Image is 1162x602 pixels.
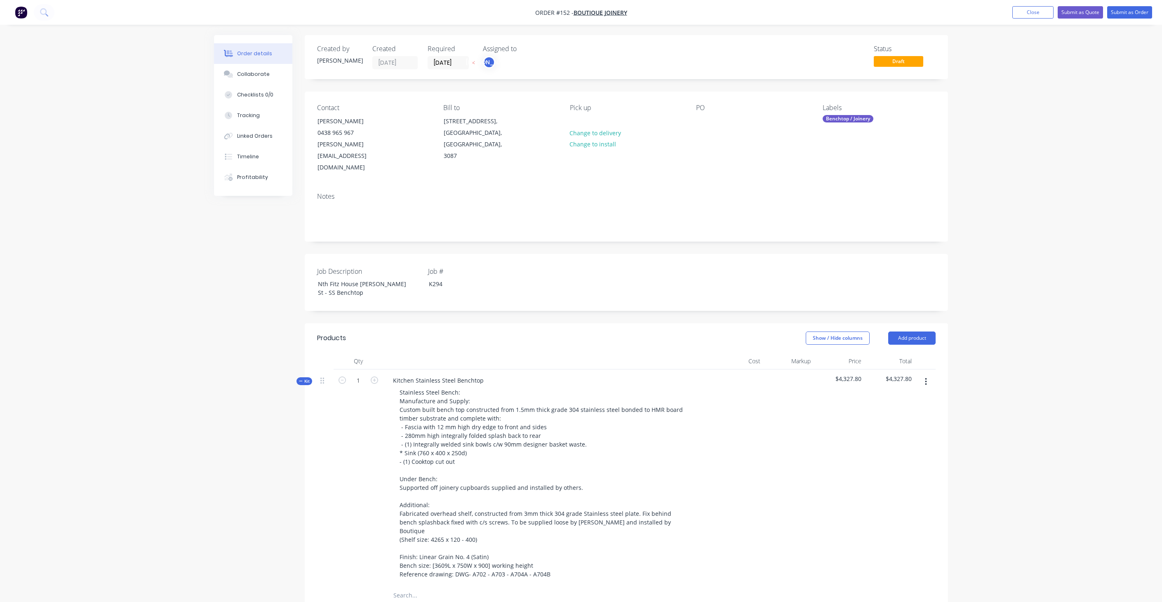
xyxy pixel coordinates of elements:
div: K294 [422,278,525,290]
span: Order #152 - [535,9,574,16]
div: Cost [713,353,764,369]
button: Change to install [565,139,621,150]
div: Total [865,353,915,369]
div: Required [428,45,473,53]
div: Profitability [237,174,268,181]
button: Tracking [214,105,292,126]
button: Show / Hide columns [806,332,870,345]
div: Benchtop / Joinery [823,115,873,122]
button: Linked Orders [214,126,292,146]
div: Tracking [237,112,260,119]
div: Qty [334,353,383,369]
button: Change to delivery [565,127,626,138]
div: Collaborate [237,71,270,78]
label: Job Description [317,266,420,276]
div: Nth Fitz House [PERSON_NAME] St - SS Benchtop [311,278,414,299]
button: Checklists 0/0 [214,85,292,105]
button: Add product [888,332,936,345]
div: Linked Orders [237,132,273,140]
a: Boutique Joinery [574,9,627,16]
div: [PERSON_NAME] [317,56,362,65]
div: Checklists 0/0 [237,91,273,99]
div: PO [696,104,809,112]
div: [PERSON_NAME] [318,115,386,127]
div: [PERSON_NAME][EMAIL_ADDRESS][DOMAIN_NAME] [318,139,386,173]
button: Submit as Order [1107,6,1152,19]
div: [STREET_ADDRESS],[GEOGRAPHIC_DATA], [GEOGRAPHIC_DATA], 3087 [437,115,519,162]
div: Bill to [443,104,556,112]
div: Contact [317,104,430,112]
button: Kit [296,377,312,385]
div: Markup [764,353,814,369]
button: Timeline [214,146,292,167]
div: Timeline [237,153,259,160]
div: [STREET_ADDRESS], [444,115,512,127]
label: Job # [428,266,531,276]
div: Pick up [570,104,683,112]
div: Order details [237,50,272,57]
div: Price [814,353,865,369]
button: Close [1012,6,1054,19]
div: Assigned to [483,45,565,53]
button: Order details [214,43,292,64]
div: Stainless Steel Bench: Manufacture and Supply: Custom built bench top constructed from 1.5mm thic... [393,386,696,580]
div: Products [317,333,346,343]
div: Created by [317,45,362,53]
div: Labels [823,104,936,112]
div: Status [874,45,936,53]
div: Notes [317,193,936,200]
button: Collaborate [214,64,292,85]
button: Profitability [214,167,292,188]
span: $4,327.80 [817,374,861,383]
span: Kit [299,378,310,384]
div: Created [372,45,418,53]
div: [GEOGRAPHIC_DATA], [GEOGRAPHIC_DATA], 3087 [444,127,512,162]
div: 0438 965 967 [318,127,386,139]
button: Submit as Quote [1058,6,1103,19]
span: $4,327.80 [868,374,912,383]
span: Draft [874,56,923,66]
div: Kitchen Stainless Steel Benchtop [386,374,490,386]
div: [PERSON_NAME]0438 965 967[PERSON_NAME][EMAIL_ADDRESS][DOMAIN_NAME] [310,115,393,174]
img: Factory [15,6,27,19]
button: [PERSON_NAME] [483,56,495,68]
